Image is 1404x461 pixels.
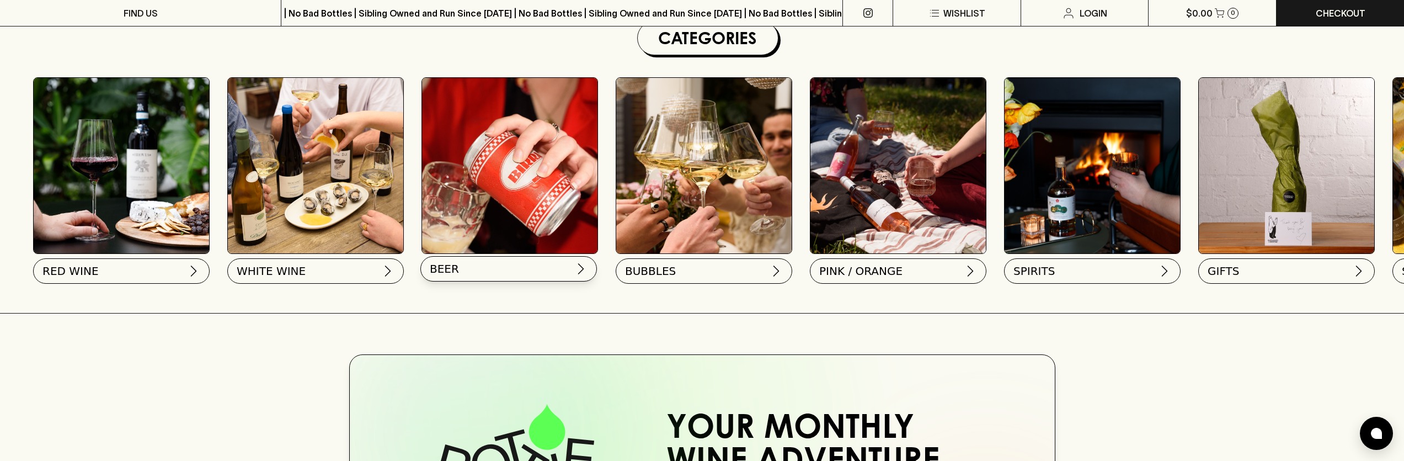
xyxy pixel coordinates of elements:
[625,263,676,279] span: BUBBLES
[381,264,394,278] img: chevron-right.svg
[227,258,404,284] button: WHITE WINE
[642,26,773,50] h1: Categories
[574,262,588,275] img: chevron-right.svg
[124,7,158,20] p: FIND US
[616,78,792,253] img: 2022_Festive_Campaign_INSTA-16 1
[810,258,986,284] button: PINK / ORANGE
[1005,78,1180,253] img: gospel_collab-2 1
[420,256,597,282] button: BEER
[237,263,306,279] span: WHITE WINE
[1371,428,1382,439] img: bubble-icon
[228,78,403,253] img: optimise
[1004,258,1181,284] button: SPIRITS
[430,261,459,277] span: BEER
[1352,264,1365,278] img: chevron-right.svg
[1231,10,1235,16] p: 0
[1080,7,1107,20] p: Login
[810,78,986,253] img: gospel_collab-2 1
[42,263,99,279] span: RED WINE
[187,264,200,278] img: chevron-right.svg
[34,78,209,253] img: Red Wine Tasting
[1158,264,1171,278] img: chevron-right.svg
[1198,258,1375,284] button: GIFTS
[1199,78,1374,253] img: GIFT WRA-16 1
[33,258,210,284] button: RED WINE
[819,263,903,279] span: PINK / ORANGE
[1186,7,1213,20] p: $0.00
[1316,7,1365,20] p: Checkout
[943,7,985,20] p: Wishlist
[422,78,597,253] img: BIRRA_GOOD-TIMES_INSTA-2 1/optimise?auth=Mjk3MjY0ODMzMw__
[1013,263,1055,279] span: SPIRITS
[964,264,977,278] img: chevron-right.svg
[770,264,783,278] img: chevron-right.svg
[1208,263,1239,279] span: GIFTS
[616,258,792,284] button: BUBBLES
